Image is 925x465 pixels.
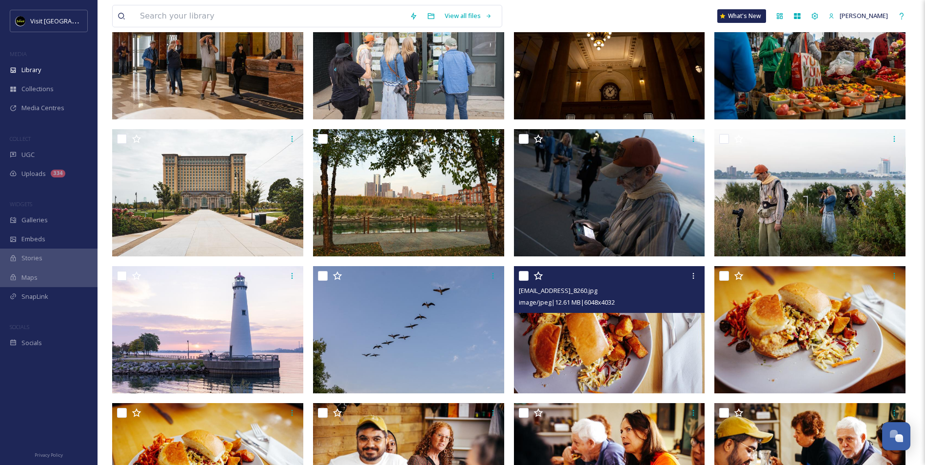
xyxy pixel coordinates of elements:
img: VISIT%20DETROIT%20LOGO%20-%20BLACK%20BACKGROUND.png [16,16,25,26]
span: Uploads [21,169,46,178]
span: Privacy Policy [35,452,63,458]
span: Stories [21,253,42,263]
img: ext_1758471670.767333_cfalsettiphoto@gmail.com-IMG_9140.jpg [112,266,303,394]
span: Collections [21,84,54,94]
button: Open Chat [882,422,910,450]
span: WIDGETS [10,200,32,208]
span: [PERSON_NAME] [840,11,888,20]
a: Privacy Policy [35,448,63,460]
img: ext_1758471671.053712_cfalsettiphoto@gmail.com-IMG_9113.jpg [514,129,705,256]
span: image/jpeg | 12.61 MB | 6048 x 4032 [519,298,615,307]
span: [EMAIL_ADDRESS]_8260.jpg [519,286,597,295]
span: Visit [GEOGRAPHIC_DATA] [30,16,106,25]
img: ext_1758471670.767343_cfalsettiphoto@gmail.com-IMG_9146.jpg [313,266,504,394]
span: SnapLink [21,292,48,301]
span: Galleries [21,215,48,225]
span: Embeds [21,234,45,244]
span: Maps [21,273,38,282]
input: Search your library [135,5,405,27]
span: MEDIA [10,50,27,58]
img: ext_1758240508.286407_klockoco@gmail.com-IMG_8260.jpg [514,266,705,394]
span: COLLECT [10,135,31,142]
span: Media Centres [21,103,64,113]
span: Socials [21,338,42,348]
a: View all files [440,6,497,25]
img: ext_1758471670.844213_cfalsettiphoto@gmail.com-IMG_9123.jpg [714,129,905,256]
span: Library [21,65,41,75]
span: UGC [21,150,35,159]
span: SOCIALS [10,323,29,330]
a: What's New [717,9,766,23]
img: ext_1758471671.222405_cfalsettiphoto@gmail.com-IMG_9144.jpg [313,129,504,256]
a: [PERSON_NAME] [824,6,893,25]
div: 334 [51,170,65,177]
img: ext_1758240488.904718_klockoco@gmail.com-IMG_8253.jpg [714,266,905,394]
img: ext_1758471675.204401_cfalsettiphoto@gmail.com-IMG_9172.jpg [112,129,303,256]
